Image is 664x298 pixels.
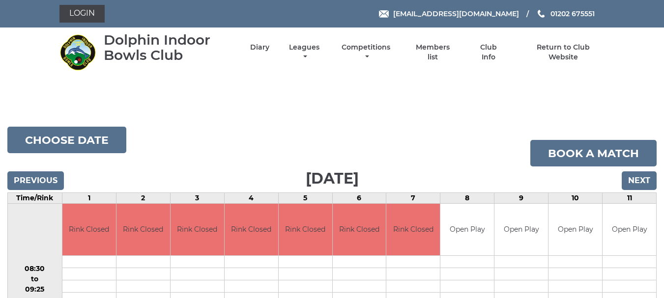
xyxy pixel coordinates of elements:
td: 4 [224,193,278,204]
img: Email [379,10,389,18]
a: Return to Club Website [521,43,605,62]
td: Rink Closed [386,204,440,255]
span: [EMAIL_ADDRESS][DOMAIN_NAME] [393,9,519,18]
button: Choose date [7,127,126,153]
img: Dolphin Indoor Bowls Club [59,34,96,71]
td: 10 [549,193,603,204]
td: 6 [332,193,386,204]
a: Competitions [340,43,393,62]
div: Dolphin Indoor Bowls Club [104,32,233,63]
td: 5 [278,193,332,204]
td: 1 [62,193,116,204]
td: Open Play [603,204,656,255]
img: Phone us [538,10,545,18]
a: Book a match [530,140,657,166]
a: Login [59,5,105,23]
td: Open Play [549,204,602,255]
input: Previous [7,171,64,190]
td: Rink Closed [171,204,224,255]
a: Leagues [287,43,322,62]
td: Time/Rink [8,193,62,204]
a: Diary [250,43,269,52]
a: Club Info [473,43,505,62]
td: Open Play [494,204,548,255]
td: Rink Closed [225,204,278,255]
a: Members list [410,43,455,62]
a: Phone us 01202 675551 [536,8,595,19]
td: 2 [116,193,170,204]
td: Rink Closed [279,204,332,255]
td: Open Play [440,204,494,255]
td: 7 [386,193,440,204]
td: 9 [494,193,549,204]
a: Email [EMAIL_ADDRESS][DOMAIN_NAME] [379,8,519,19]
span: 01202 675551 [550,9,595,18]
td: Rink Closed [116,204,170,255]
td: 3 [170,193,224,204]
td: Rink Closed [333,204,386,255]
td: 11 [603,193,657,204]
td: Rink Closed [62,204,116,255]
input: Next [622,171,657,190]
td: 8 [440,193,494,204]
